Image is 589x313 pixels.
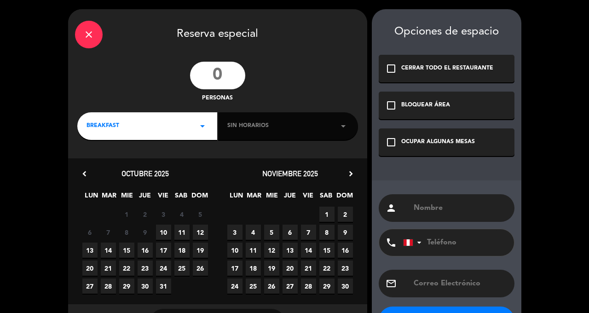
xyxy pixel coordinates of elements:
span: 4 [174,207,190,222]
span: noviembre 2025 [262,169,318,178]
i: arrow_drop_down [338,121,349,132]
span: 6 [82,225,98,240]
input: 0 [190,62,245,89]
div: Reserva especial [68,9,367,57]
div: BLOQUEAR ÁREA [401,101,450,110]
span: 5 [264,225,279,240]
span: 30 [138,278,153,294]
span: BREAKFAST [87,122,119,131]
span: 13 [82,243,98,258]
i: close [83,29,94,40]
span: 19 [193,243,208,258]
i: email [386,278,397,289]
span: 28 [301,278,316,294]
input: Teléfono [403,229,504,256]
span: 22 [319,261,335,276]
i: chevron_right [346,169,356,179]
span: 2 [138,207,153,222]
span: 18 [174,243,190,258]
span: 10 [227,243,243,258]
span: 19 [264,261,279,276]
span: JUE [283,190,298,205]
span: DOM [191,190,207,205]
span: 20 [283,261,298,276]
span: 9 [138,225,153,240]
span: 25 [174,261,190,276]
span: 4 [246,225,261,240]
i: chevron_left [80,169,89,179]
span: LUN [84,190,99,205]
span: 30 [338,278,353,294]
div: Peru (Perú): +51 [404,230,425,255]
span: 28 [101,278,116,294]
input: Correo Electrónico [413,277,508,290]
i: check_box_outline_blank [386,137,397,148]
span: 17 [227,261,243,276]
span: Sin horarios [227,122,269,131]
span: 23 [338,261,353,276]
span: 24 [156,261,171,276]
div: Opciones de espacio [379,25,514,39]
i: phone [386,237,397,248]
span: 17 [156,243,171,258]
span: 10 [156,225,171,240]
span: JUE [138,190,153,205]
span: 24 [227,278,243,294]
span: 20 [82,261,98,276]
span: SAB [173,190,189,205]
span: 27 [82,278,98,294]
span: 15 [319,243,335,258]
span: 8 [319,225,335,240]
span: 25 [246,278,261,294]
span: 12 [264,243,279,258]
span: 13 [283,243,298,258]
span: 22 [119,261,134,276]
span: octubre 2025 [121,169,169,178]
span: 6 [283,225,298,240]
span: 3 [227,225,243,240]
span: 21 [101,261,116,276]
span: 5 [193,207,208,222]
input: Nombre [413,202,508,214]
span: VIE [300,190,316,205]
span: 26 [193,261,208,276]
div: CERRAR TODO EL RESTAURANTE [401,64,493,73]
span: 26 [264,278,279,294]
span: 9 [338,225,353,240]
span: 23 [138,261,153,276]
i: arrow_drop_down [197,121,208,132]
span: 2 [338,207,353,222]
span: 11 [174,225,190,240]
span: 16 [338,243,353,258]
span: DOM [336,190,352,205]
i: check_box_outline_blank [386,100,397,111]
span: 29 [319,278,335,294]
span: MAR [247,190,262,205]
span: 7 [101,225,116,240]
div: OCUPAR ALGUNAS MESAS [401,138,475,147]
span: SAB [318,190,334,205]
span: 3 [156,207,171,222]
span: MIE [265,190,280,205]
span: 1 [119,207,134,222]
span: 18 [246,261,261,276]
span: 15 [119,243,134,258]
span: 27 [283,278,298,294]
span: 31 [156,278,171,294]
span: personas [202,94,233,103]
span: 14 [301,243,316,258]
span: 7 [301,225,316,240]
span: 29 [119,278,134,294]
span: 8 [119,225,134,240]
i: person [386,203,397,214]
span: 16 [138,243,153,258]
span: 11 [246,243,261,258]
span: 12 [193,225,208,240]
i: check_box_outline_blank [386,63,397,74]
span: 1 [319,207,335,222]
span: MIE [120,190,135,205]
span: VIE [156,190,171,205]
span: 14 [101,243,116,258]
span: LUN [229,190,244,205]
span: MAR [102,190,117,205]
